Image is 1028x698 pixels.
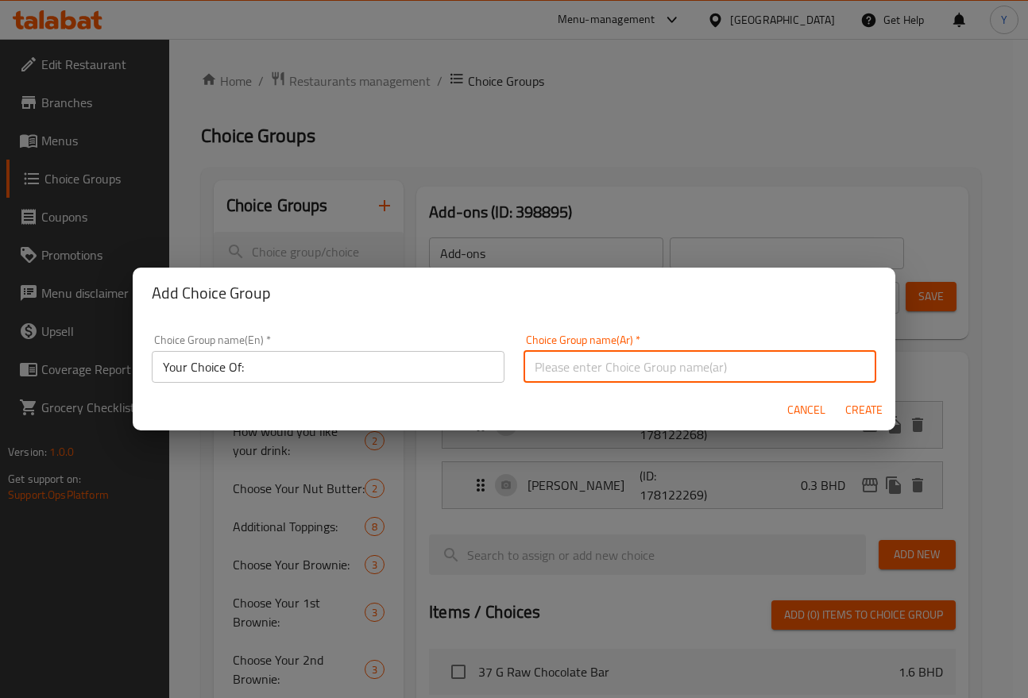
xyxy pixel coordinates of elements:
[844,400,883,420] span: Create
[152,280,876,306] h2: Add Choice Group
[781,395,832,425] button: Cancel
[524,351,876,383] input: Please enter Choice Group name(ar)
[838,395,889,425] button: Create
[152,351,504,383] input: Please enter Choice Group name(en)
[787,400,825,420] span: Cancel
